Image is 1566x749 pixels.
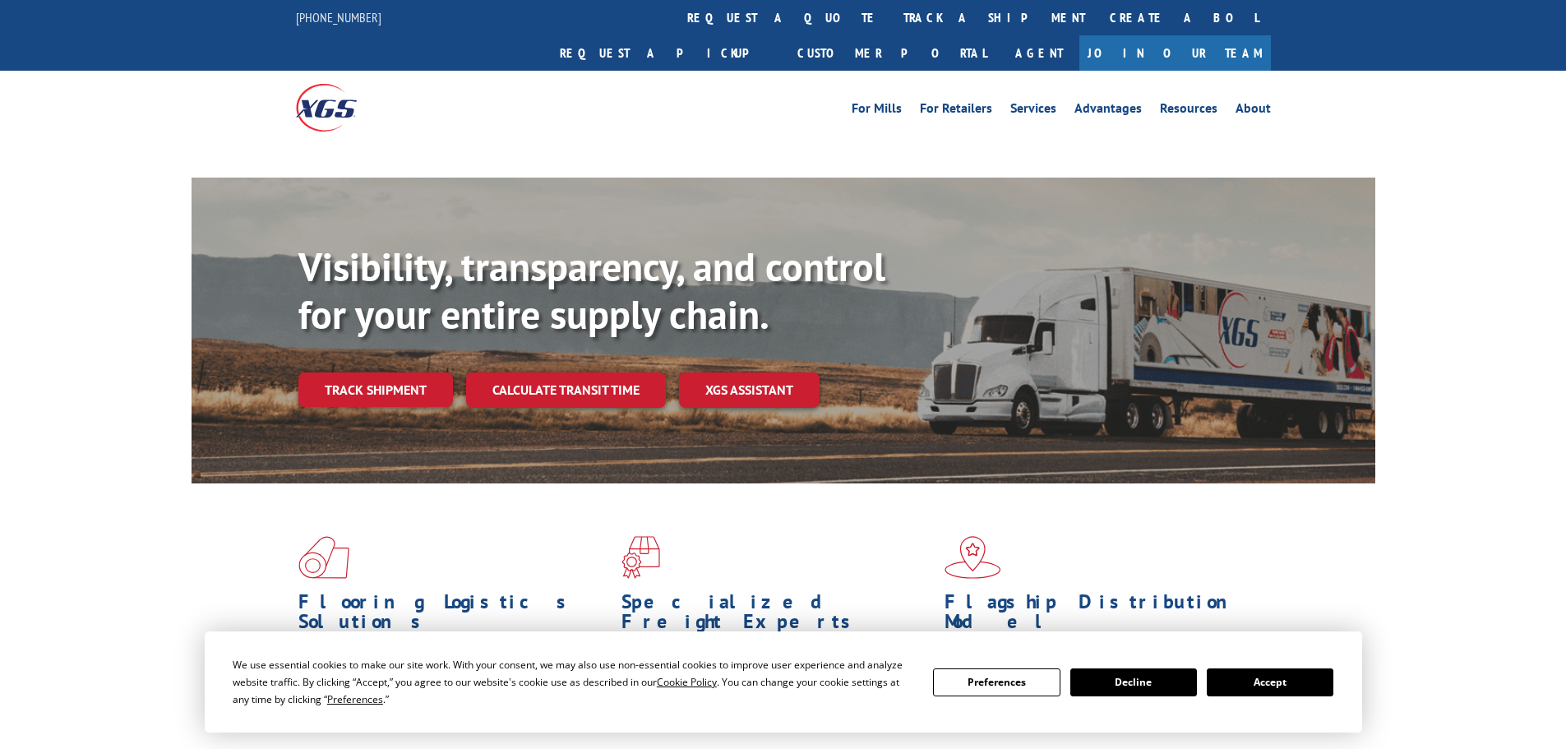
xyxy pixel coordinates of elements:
[1236,102,1271,120] a: About
[1070,668,1197,696] button: Decline
[945,536,1001,579] img: xgs-icon-flagship-distribution-model-red
[298,592,609,640] h1: Flooring Logistics Solutions
[999,35,1079,71] a: Agent
[657,675,717,689] span: Cookie Policy
[1160,102,1217,120] a: Resources
[1079,35,1271,71] a: Join Our Team
[621,592,932,640] h1: Specialized Freight Experts
[296,9,381,25] a: [PHONE_NUMBER]
[298,241,885,340] b: Visibility, transparency, and control for your entire supply chain.
[621,536,660,579] img: xgs-icon-focused-on-flooring-red
[785,35,999,71] a: Customer Portal
[920,102,992,120] a: For Retailers
[1207,668,1333,696] button: Accept
[679,372,820,408] a: XGS ASSISTANT
[852,102,902,120] a: For Mills
[945,592,1255,640] h1: Flagship Distribution Model
[1074,102,1142,120] a: Advantages
[298,536,349,579] img: xgs-icon-total-supply-chain-intelligence-red
[1010,102,1056,120] a: Services
[327,692,383,706] span: Preferences
[547,35,785,71] a: Request a pickup
[298,372,453,407] a: Track shipment
[233,656,913,708] div: We use essential cookies to make our site work. With your consent, we may also use non-essential ...
[466,372,666,408] a: Calculate transit time
[205,631,1362,733] div: Cookie Consent Prompt
[933,668,1060,696] button: Preferences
